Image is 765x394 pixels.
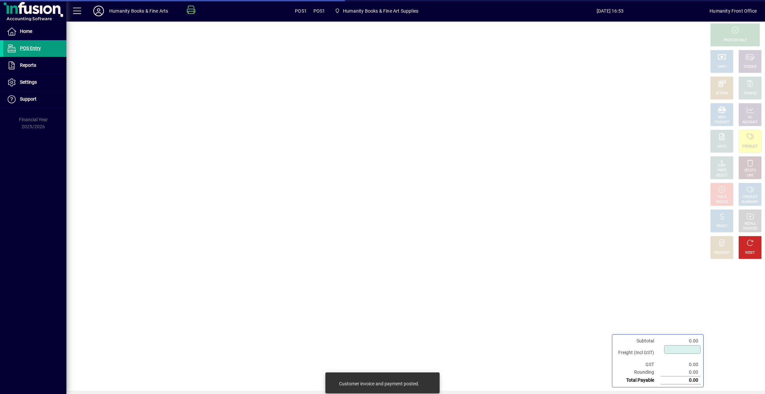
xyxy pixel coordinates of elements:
div: PRODUCT [714,120,729,125]
div: PROFIT [716,224,727,229]
div: Humanity Front Office [710,6,757,16]
div: RECALL [744,221,756,226]
div: NOTE [718,144,726,149]
td: 0.00 [661,361,701,368]
span: Settings [20,79,37,85]
div: Humanity Books & Fine Arts [109,6,168,16]
div: RESET [745,250,755,255]
div: SUMMARY [742,200,758,205]
div: LINE [747,173,753,178]
td: Freight (Incl GST) [615,345,661,361]
td: 0.00 [661,368,701,376]
td: 0.00 [661,376,701,384]
span: Home [20,29,32,34]
span: [DATE] 16:53 [510,6,710,16]
div: PROCESS SALE [723,38,747,43]
td: Subtotal [615,337,661,345]
span: POS1 [295,6,307,16]
span: Support [20,96,37,102]
div: INVOICES [743,226,757,231]
a: Home [3,23,66,40]
a: Support [3,91,66,108]
a: Reports [3,57,66,74]
td: 0.00 [661,337,701,345]
div: MISC [718,115,726,120]
div: ACCOUNT [742,120,758,125]
div: GL [748,115,752,120]
span: Humanity Books & Fine Art Supplies [343,6,418,16]
td: Total Payable [615,376,661,384]
button: Profile [88,5,109,17]
span: POS1 [313,6,325,16]
div: CASH [718,64,726,69]
div: HOLD [718,195,726,200]
span: Reports [20,62,36,68]
td: GST [615,361,661,368]
span: POS Entry [20,46,41,51]
a: Settings [3,74,66,91]
div: DISCOUNT [714,250,730,255]
div: EFTPOS [716,91,728,96]
div: DELETE [744,168,756,173]
div: Customer invoice and payment posted. [339,380,419,387]
div: PRODUCT [742,195,757,200]
div: CHARGE [744,91,757,96]
div: SELECT [716,173,728,178]
div: INVOICE [716,200,728,205]
div: PRICE [718,168,726,173]
div: CHEQUE [744,64,756,69]
div: PRODUCT [742,144,757,149]
span: Humanity Books & Fine Art Supplies [332,5,421,17]
td: Rounding [615,368,661,376]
